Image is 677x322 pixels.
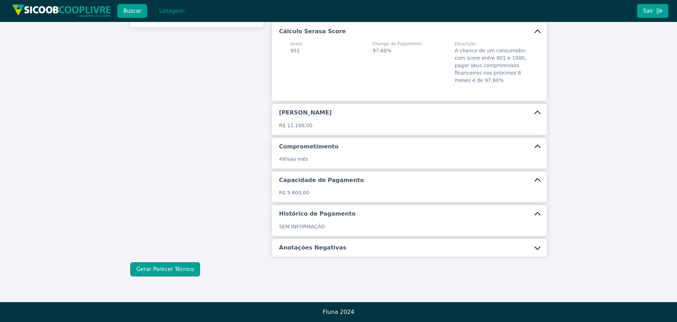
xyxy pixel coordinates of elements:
span: SEM INFORMAÇÃO [279,224,325,229]
span: A chance de um consumidor, com score entre 901 e 1000, pagar seus compromissos financeiros nos pr... [455,48,527,83]
h5: Anotações Negativas [279,244,346,252]
span: Change de Pagamento [372,41,422,47]
button: Gerar Parecer Técnico [130,262,200,276]
span: 97,60% [372,48,391,53]
button: Anotações Negativas [272,239,547,257]
span: Fluna 2024 [323,309,354,315]
h5: [PERSON_NAME] [279,109,332,117]
p: ao mês [279,156,540,163]
h5: Capacidade de Pagamento [279,176,364,184]
button: Listagem [153,4,189,18]
img: img/sicoob_cooplivre.png [12,4,111,17]
button: [PERSON_NAME] [272,104,547,122]
button: Cálculo Serasa Score [272,23,547,40]
button: Buscar [117,4,147,18]
button: Capacidade de Pagamento [272,171,547,189]
span: 951 [290,48,300,53]
button: Sair [637,4,669,18]
span: R$ 11.100,00 [279,123,312,128]
span: 49% [279,156,290,162]
button: Histórico de Pagamento [272,205,547,223]
span: Score [290,41,302,47]
h5: Comprometimento [279,143,338,151]
span: R$ 5.600,00 [279,190,309,195]
h5: Histórico de Pagamento [279,210,355,218]
h5: Cálculo Serasa Score [279,28,346,35]
span: Descrição [455,41,528,47]
button: Comprometimento [272,138,547,156]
